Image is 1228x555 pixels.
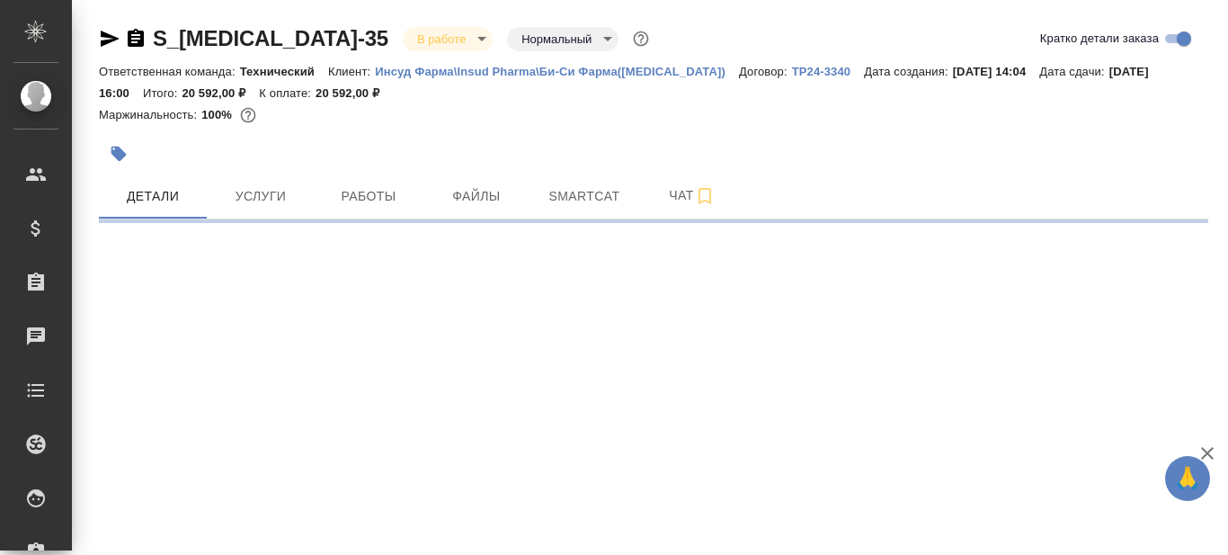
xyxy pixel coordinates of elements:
button: Скопировать ссылку для ЯМессенджера [99,28,120,49]
button: 0.00 RUB; [236,103,260,127]
span: Файлы [433,185,520,208]
button: Добавить тэг [99,134,138,174]
button: В работе [412,31,471,47]
p: Дата сдачи: [1039,65,1108,78]
p: 20 592,00 ₽ [182,86,259,100]
span: Детали [110,185,196,208]
p: 20 592,00 ₽ [316,86,393,100]
a: Инсуд Фарма\Insud Pharma\Би-Си Фарма([MEDICAL_DATA]) [375,63,739,78]
span: Чат [649,184,735,207]
p: Ответственная команда: [99,65,240,78]
span: 🙏 [1172,460,1203,497]
p: 100% [201,108,236,121]
span: Smartcat [541,185,627,208]
div: В работе [403,27,493,51]
span: Работы [325,185,412,208]
a: ТР24-3340 [792,63,865,78]
span: Услуги [218,185,304,208]
div: В работе [507,27,618,51]
button: Нормальный [516,31,597,47]
p: [DATE] 14:04 [953,65,1040,78]
p: ТР24-3340 [792,65,865,78]
svg: Подписаться [694,185,716,207]
p: Технический [240,65,328,78]
span: Кратко детали заказа [1040,30,1159,48]
button: Скопировать ссылку [125,28,147,49]
button: Доп статусы указывают на важность/срочность заказа [629,27,653,50]
p: К оплате: [259,86,316,100]
a: S_[MEDICAL_DATA]-35 [153,26,388,50]
button: 🙏 [1165,456,1210,501]
p: Инсуд Фарма\Insud Pharma\Би-Си Фарма([MEDICAL_DATA]) [375,65,739,78]
p: Клиент: [328,65,375,78]
p: Договор: [739,65,792,78]
p: Итого: [143,86,182,100]
p: Маржинальность: [99,108,201,121]
p: Дата создания: [864,65,952,78]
